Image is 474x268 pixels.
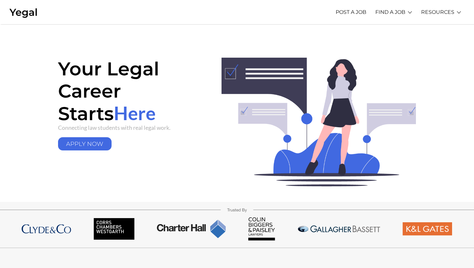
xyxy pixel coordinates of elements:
a: FIND A JOB [375,3,405,21]
a: POST A JOB [336,3,366,21]
a: APPLY NOW [58,137,112,150]
a: RESOURCES [421,3,454,21]
span: Here [114,102,156,124]
img: header-img [211,58,416,187]
p: Connecting law students with real legal work. [58,124,202,131]
h1: Your Legal Career Starts [58,58,202,124]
